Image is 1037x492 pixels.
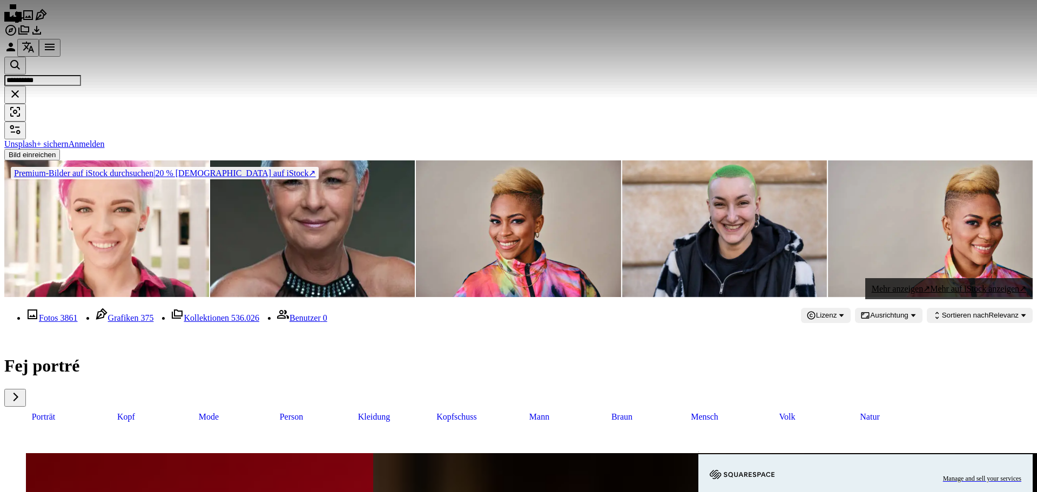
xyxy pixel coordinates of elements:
[231,313,259,322] span: 536.026
[4,86,26,104] button: Löschen
[4,389,26,407] button: Liste nach rechts verschieben
[4,160,209,297] img: Fröhlichkeit, die lächelnde Frauen mit rosa Haaren in der Stadt
[95,313,154,322] a: Grafiken 375
[4,356,1033,376] h1: Fej portré
[4,122,26,139] button: Filter
[277,313,327,322] a: Benutzer 0
[748,407,826,427] a: Volk
[4,139,69,149] a: Unsplash+ sichern
[927,308,1033,323] button: Sortieren nachRelevanz
[4,29,17,38] a: Entdecken
[4,46,17,55] a: Anmelden / Registrieren
[60,313,78,322] span: 3861
[500,407,578,427] a: Mann
[4,57,1033,122] form: Finden Sie Bildmaterial auf der ganzen Webseite
[801,308,851,323] button: Lizenz
[335,407,413,427] a: Kleidung
[855,308,922,323] button: Ausrichtung
[171,313,259,322] a: Kollektionen 536.026
[26,313,78,322] a: Fotos 3861
[418,407,496,427] a: Kopfschuss
[210,160,415,297] img: Senior Porträt einer echten Frau, die glücklich in die Kamera schaut
[39,39,60,57] button: Menü
[11,167,319,179] div: 20 % [DEMOGRAPHIC_DATA] auf iStock ↗
[622,160,827,297] img: Porträt einer Trensgender-Person, LGBT-Menschen, lächelnden und glücklichen lesbischen Frau
[30,29,43,38] a: Bisherige Downloads
[69,139,105,149] a: Anmelden
[4,57,26,75] button: Unsplash suchen
[872,284,931,293] span: Mehr anzeigen ↗
[323,313,327,322] span: 0
[583,407,661,427] a: braun
[4,104,26,122] button: Visuelle Suche
[22,14,35,23] a: Fotos
[252,407,331,427] a: Person
[665,407,744,427] a: Mensch
[170,407,248,427] a: Mode
[4,160,325,186] a: Premium-Bilder auf iStock durchsuchen|20 % [DEMOGRAPHIC_DATA] auf iStock↗
[942,311,989,319] span: Sortieren nach
[710,470,775,479] img: file-1705255347840-230a6ab5bca9image
[87,407,165,427] a: Kopf
[140,313,153,322] span: 375
[865,278,1033,299] a: Mehr anzeigen↗Mehr auf iStock anzeigen↗
[942,311,1019,319] span: Relevanz
[4,407,83,427] a: Porträt
[870,311,908,319] span: Ausrichtung
[930,284,1026,293] span: Mehr auf iStock anzeigen ↗
[816,311,837,319] span: Lizenz
[14,169,155,178] span: Premium-Bilder auf iStock durchsuchen |
[17,39,39,57] button: Sprache
[416,160,621,297] img: Glücklich stilvolle weibliche Hipster gegen gelben Hintergrund
[831,407,909,427] a: Natur
[17,29,30,38] a: Kollektionen
[943,474,1021,483] span: Manage and sell your services
[828,160,1033,297] img: Glücklich stilvolle weibliche Hipster gegen gelben Hintergrund
[4,14,22,23] a: Startseite — Unsplash
[698,451,699,452] img: file-1707883121023-8e3502977149image
[4,149,60,160] button: Bild einreichen
[35,14,48,23] a: Grafiken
